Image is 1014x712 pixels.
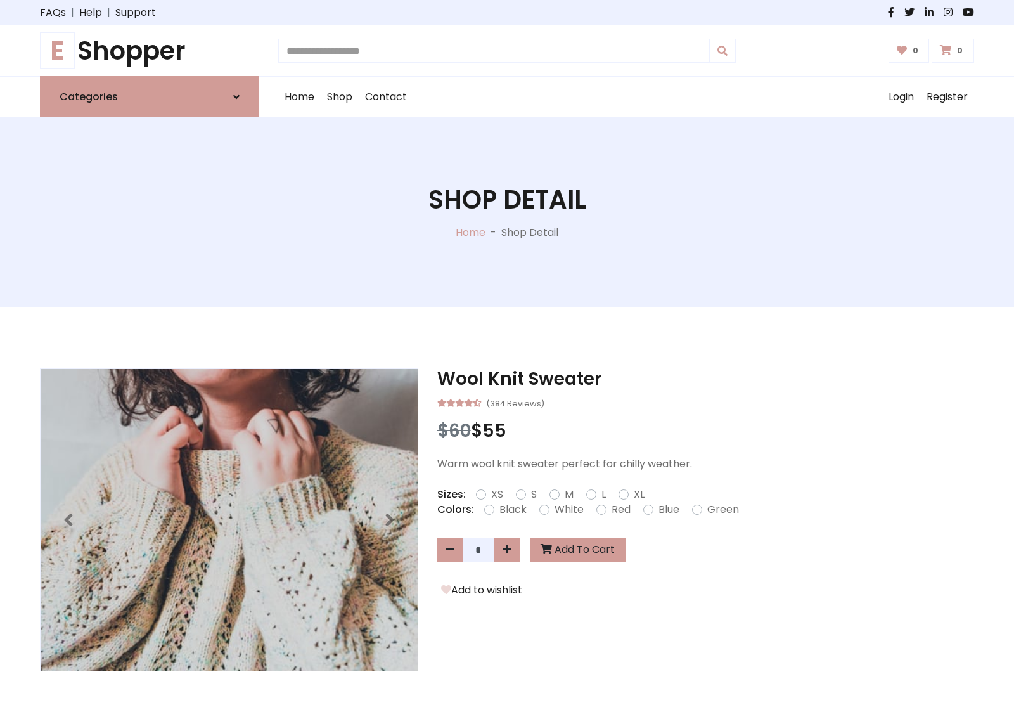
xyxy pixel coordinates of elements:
[499,502,527,517] label: Black
[437,456,974,472] p: Warm wool knit sweater perfect for chilly weather.
[40,36,259,66] h1: Shopper
[601,487,606,502] label: L
[932,39,974,63] a: 0
[40,76,259,117] a: Categories
[531,487,537,502] label: S
[565,487,574,502] label: M
[40,36,259,66] a: EShopper
[634,487,645,502] label: XL
[40,32,75,69] span: E
[889,39,930,63] a: 0
[40,5,66,20] a: FAQs
[66,5,79,20] span: |
[437,582,526,599] button: Add to wishlist
[530,538,626,562] button: Add To Cart
[437,502,474,517] p: Colors:
[278,77,321,117] a: Home
[501,225,558,240] p: Shop Detail
[115,5,156,20] a: Support
[658,502,679,517] label: Blue
[456,225,485,240] a: Home
[882,77,920,117] a: Login
[909,45,921,56] span: 0
[428,184,586,215] h1: Shop Detail
[437,368,974,390] h3: Wool Knit Sweater
[437,420,974,442] h3: $
[555,502,584,517] label: White
[485,225,501,240] p: -
[437,418,471,443] span: $60
[359,77,413,117] a: Contact
[491,487,503,502] label: XS
[920,77,974,117] a: Register
[79,5,102,20] a: Help
[612,502,631,517] label: Red
[321,77,359,117] a: Shop
[482,418,506,443] span: 55
[486,395,544,410] small: (384 Reviews)
[102,5,115,20] span: |
[60,91,118,103] h6: Categories
[437,487,466,502] p: Sizes:
[41,369,418,671] img: Image
[954,45,966,56] span: 0
[707,502,739,517] label: Green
